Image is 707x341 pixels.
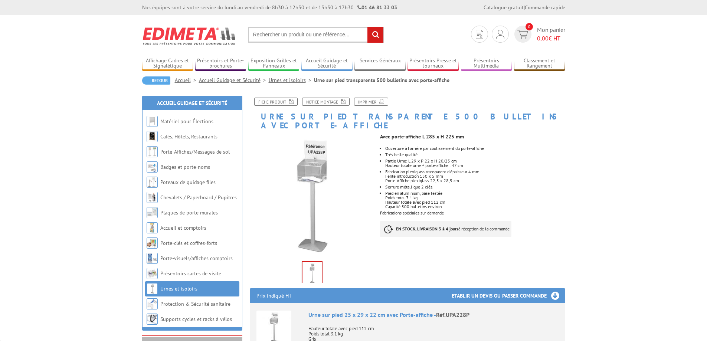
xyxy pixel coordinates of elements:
[385,191,565,196] p: Pied en aluminium, base lestée
[147,253,158,264] img: Porte-visuels/affiches comptoirs
[195,58,246,70] a: Présentoirs et Porte-brochures
[147,314,158,325] img: Supports cycles et racks à vélos
[385,185,565,189] li: Serrure métallique 2 clés.
[436,311,469,318] span: Réf.UPA228P
[302,262,322,285] img: urnes_et_isoloirs_upa228p.jpg
[396,226,458,232] strong: EN STOCK, LIVRAISON 3 à 4 jours
[514,58,565,70] a: Classement et Rangement
[175,77,199,83] a: Accueil
[142,22,237,50] img: Edimeta
[452,288,565,303] h3: Etablir un devis ou passer commande
[314,76,449,84] li: Urne sur pied transparente 500 bulletins avec porte-affiche
[256,288,292,303] p: Prix indiqué HT
[199,77,269,83] a: Accueil Guidage et Sécurité
[484,4,565,11] div: |
[537,34,565,43] span: € HT
[517,30,528,39] img: devis rapide
[147,222,158,233] img: Accueil et comptoirs
[147,207,158,218] img: Plaques de porte murales
[302,98,350,106] a: Notice Montage
[484,4,524,11] a: Catalogue gratuit
[380,221,511,237] p: à réception de la commande
[385,170,565,183] li: Fabrication plexiglass transparent d'épaisseur 4 mm Fente introduction 150 x 5 mm Porte-Affiche p...
[160,118,213,125] a: Matériel pour Élections
[147,146,158,157] img: Porte-Affiches/Messages de sol
[160,240,217,246] a: Porte-clés et coffres-forts
[160,148,230,155] a: Porte-Affiches/Messages de sol
[160,316,232,322] a: Supports cycles et racks à vélos
[248,58,300,70] a: Exposition Grilles et Panneaux
[269,77,314,83] a: Urnes et isoloirs
[476,30,483,39] img: devis rapide
[385,196,565,204] p: Poids total 3.1 kg. Hauteur totale avec pied 112 cm
[157,100,227,106] a: Accueil Guidage et Sécurité
[160,285,197,292] a: Urnes et isoloirs
[160,133,217,140] a: Cafés, Hôtels, Restaurants
[525,4,565,11] a: Commande rapide
[147,283,158,294] img: Urnes et isoloirs
[513,26,565,43] a: devis rapide 0 Mon panier 0,00€ HT
[496,30,504,39] img: devis rapide
[354,58,406,70] a: Services Généraux
[357,4,397,11] strong: 01 46 81 33 03
[160,224,206,231] a: Accueil et comptoirs
[248,27,384,43] input: Rechercher un produit ou une référence...
[254,98,298,106] a: Fiche produit
[367,27,383,43] input: rechercher
[147,268,158,279] img: Présentoirs cartes de visite
[147,192,158,203] img: Chevalets / Paperboard / Pupitres
[385,153,565,157] li: Très belle qualité
[160,270,221,277] a: Présentoirs cartes de visite
[160,255,233,262] a: Porte-visuels/affiches comptoirs
[385,159,565,168] li: Partie Urne: L 29 x P 22 x H 20/25 cm Hauteur totale urne + porte-affiche : 47 cm
[147,298,158,309] img: Protection & Sécurité sanitaire
[142,58,193,70] a: Affichage Cadres et Signalétique
[380,130,570,245] div: Fabrications spéciales sur demande
[147,116,158,127] img: Matériel pour Élections
[537,26,565,43] span: Mon panier
[160,209,218,216] a: Plaques de porte murales
[385,146,565,151] li: Ouverture à l'arrière par coulissement du porte-affiche
[147,177,158,188] img: Poteaux de guidage files
[385,204,565,209] p: Capacité 500 bulletins environ
[160,194,237,201] a: Chevalets / Paperboard / Pupitres
[250,134,375,259] img: urnes_et_isoloirs_upa228p.jpg
[147,131,158,142] img: Cafés, Hôtels, Restaurants
[142,4,397,11] div: Nos équipes sont à votre service du lundi au vendredi de 8h30 à 12h30 et de 13h30 à 17h30
[461,58,512,70] a: Présentoirs Multimédia
[407,58,459,70] a: Présentoirs Presse et Journaux
[244,98,571,130] h1: Urne sur pied transparente 500 bulletins avec porte-affiche
[537,35,549,42] span: 0,00
[301,58,353,70] a: Accueil Guidage et Sécurité
[380,133,464,140] strong: Avec porte-affiche L 285 x H 225 mm
[147,237,158,249] img: Porte-clés et coffres-forts
[160,301,230,307] a: Protection & Sécurité sanitaire
[526,23,533,30] span: 0
[160,179,216,186] a: Poteaux de guidage files
[147,161,158,173] img: Badges et porte-noms
[160,164,210,170] a: Badges et porte-noms
[142,76,170,85] a: Retour
[354,98,388,106] a: Imprimer
[308,311,559,319] div: Urne sur pied 25 x 29 x 22 cm avec Porte-affiche -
